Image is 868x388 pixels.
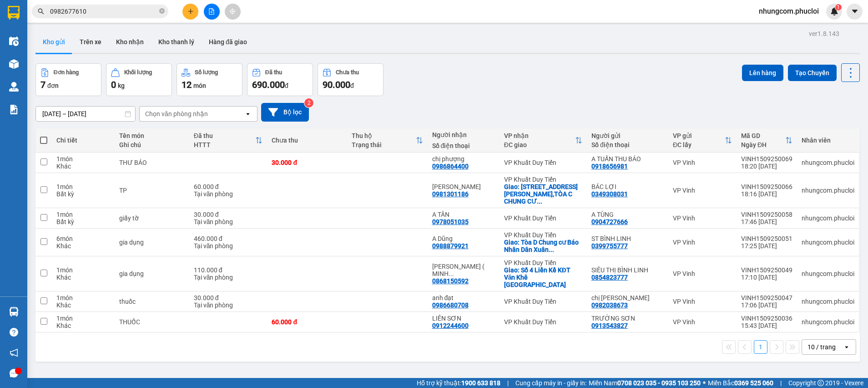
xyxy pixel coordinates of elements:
div: nhungcom.phucloi [802,318,854,326]
div: Bất kỳ [56,218,110,225]
div: Số điện thoại [591,141,664,148]
div: Trạng thái [352,141,415,148]
div: VP Vinh [673,214,732,222]
span: message [10,369,18,378]
div: Tên món [119,132,184,139]
div: A TÙNG [591,211,664,218]
img: warehouse-icon [9,59,19,69]
div: nhungcom.phucloi [802,187,854,194]
div: Tại văn phòng [194,190,263,198]
div: 10 / trang [807,342,836,352]
div: Khác [56,301,110,309]
div: nhungcom.phucloi [802,239,854,246]
span: ... [537,198,542,205]
span: Miền Nam [589,378,701,388]
div: Bất kỳ [56,190,110,198]
div: nhungcom.phucloi [802,214,854,222]
div: 1 món [56,155,110,163]
svg: open [843,343,850,351]
span: ... [449,270,454,277]
div: 17:10 [DATE] [741,274,792,281]
div: Khối lượng [124,69,152,76]
div: VP Khuất Duy Tiến [504,259,582,266]
span: Cung cấp máy in - giấy in: [515,378,586,388]
div: 0986864400 [432,163,469,170]
span: question-circle [10,328,18,337]
div: 1 món [56,315,110,322]
div: VINH1509250066 [741,183,792,190]
span: đơn [47,82,59,89]
span: close-circle [159,8,165,14]
div: Ghi chú [119,141,184,148]
span: 90.000 [323,79,350,90]
button: Kho nhận [109,31,151,53]
div: 18:16 [DATE] [741,190,792,198]
div: 1 món [56,211,110,218]
div: 0982038673 [591,301,628,309]
div: gia dụng [119,239,184,246]
div: VP nhận [504,132,575,139]
div: ver 1.8.143 [809,29,839,39]
div: Giao: Tòa D Chung cư Báo Nhân Dân Xuân Phương, Chung cư Báo Nhân dân, Xuân Phương, Từ Liêm [504,239,582,253]
button: Số lượng12món [177,63,242,96]
button: Kho thanh lý [151,31,202,53]
div: VP Khuất Duy Tiến [504,214,582,222]
button: 1 [754,340,767,354]
div: Chưa thu [336,69,359,76]
input: Tìm tên, số ĐT hoặc mã đơn [50,6,157,16]
div: 0978051035 [432,218,469,225]
span: 7 [40,79,45,90]
div: Người nhận [432,131,495,138]
div: VINH1509250069 [741,155,792,163]
span: copyright [818,380,824,386]
div: VP Khuất Duy Tiến [504,176,582,183]
div: thuốc [119,298,184,305]
div: 30.000 đ [272,159,343,166]
span: | [780,378,782,388]
div: 0913543827 [591,322,628,329]
div: Khác [56,274,110,281]
sup: 1 [835,4,842,10]
div: VINH1509250049 [741,266,792,274]
span: file-add [208,8,215,15]
span: đ [285,82,288,89]
div: 0854823777 [591,274,628,281]
div: Mã GD [741,132,785,139]
span: món [193,82,206,89]
div: 15:43 [DATE] [741,322,792,329]
span: Hỗ trợ kỹ thuật: [417,378,500,388]
div: 1 món [56,266,110,274]
div: Số lượng [195,69,218,76]
div: 30.000 đ [194,211,263,218]
div: THUỐC [119,318,184,326]
div: giấy tờ [119,214,184,222]
div: LIÊN SƠN [432,315,495,322]
div: Khác [56,322,110,329]
span: | [507,378,509,388]
img: warehouse-icon [9,36,19,46]
input: Select a date range. [36,107,135,121]
div: 0912244600 [432,322,469,329]
div: 0399755777 [591,242,628,250]
div: VP Khuất Duy Tiến [504,318,582,326]
button: Tạo Chuyến [788,65,837,81]
div: Khác [56,163,110,170]
div: 1 món [56,294,110,301]
div: TP [119,187,184,194]
div: 60.000 đ [194,183,263,190]
div: 17:46 [DATE] [741,218,792,225]
div: VINH1509250058 [741,211,792,218]
div: VP Vinh [673,298,732,305]
div: VINH1509250036 [741,315,792,322]
th: Toggle SortBy [500,128,587,153]
div: 0988879921 [432,242,469,250]
img: icon-new-feature [830,7,838,15]
div: VP Vinh [673,318,732,326]
span: aim [229,8,236,15]
div: nhungcom.phucloi [802,159,854,166]
div: Ngày ĐH [741,141,785,148]
div: anh đạt [432,294,495,301]
div: 17:25 [DATE] [741,242,792,250]
div: Giao: 275 NGUYỄN TRÃI,TÒA C CHUNG CƯ HOÀNG HUY, [504,183,582,205]
div: VINH1509250047 [741,294,792,301]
